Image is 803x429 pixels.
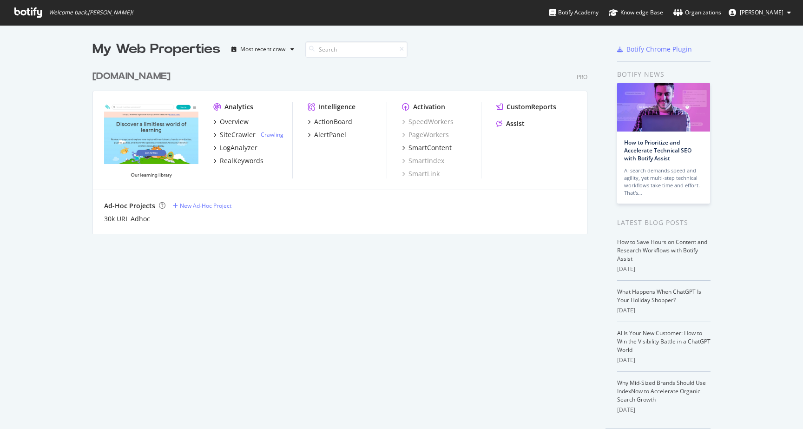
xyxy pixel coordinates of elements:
[314,130,346,139] div: AlertPanel
[213,130,283,139] a: SiteCrawler- Crawling
[577,73,587,81] div: Pro
[402,117,454,126] a: SpeedWorkers
[314,117,352,126] div: ActionBoard
[104,102,198,178] img: education.com
[617,218,711,228] div: Latest Blog Posts
[220,143,257,152] div: LogAnalyzer
[617,69,711,79] div: Botify news
[506,119,525,128] div: Assist
[220,117,249,126] div: Overview
[617,45,692,54] a: Botify Chrome Plugin
[740,8,783,16] span: Yuan Yuan
[92,59,595,234] div: grid
[617,356,711,364] div: [DATE]
[617,306,711,315] div: [DATE]
[413,102,445,112] div: Activation
[496,102,556,112] a: CustomReports
[507,102,556,112] div: CustomReports
[721,5,798,20] button: [PERSON_NAME]
[609,8,663,17] div: Knowledge Base
[319,102,355,112] div: Intelligence
[257,131,283,139] div: -
[496,119,525,128] a: Assist
[213,156,263,165] a: RealKeywords
[104,214,150,224] a: 30k URL Adhoc
[617,379,706,403] a: Why Mid-Sized Brands Should Use IndexNow to Accelerate Organic Search Growth
[402,169,440,178] a: SmartLink
[617,329,711,354] a: AI Is Your New Customer: How to Win the Visibility Battle in a ChatGPT World
[617,83,710,132] img: How to Prioritize and Accelerate Technical SEO with Botify Assist
[402,156,444,165] a: SmartIndex
[261,131,283,139] a: Crawling
[49,9,133,16] span: Welcome back, [PERSON_NAME] !
[92,40,220,59] div: My Web Properties
[624,167,703,197] div: AI search demands speed and agility, yet multi-step technical workflows take time and effort. Tha...
[92,70,171,83] div: [DOMAIN_NAME]
[213,143,257,152] a: LogAnalyzer
[92,70,174,83] a: [DOMAIN_NAME]
[617,406,711,414] div: [DATE]
[228,42,298,57] button: Most recent crawl
[308,117,352,126] a: ActionBoard
[624,139,691,162] a: How to Prioritize and Accelerate Technical SEO with Botify Assist
[224,102,253,112] div: Analytics
[220,156,263,165] div: RealKeywords
[626,45,692,54] div: Botify Chrome Plugin
[180,202,231,210] div: New Ad-Hoc Project
[673,8,721,17] div: Organizations
[240,46,287,52] div: Most recent crawl
[308,130,346,139] a: AlertPanel
[173,202,231,210] a: New Ad-Hoc Project
[617,238,707,263] a: How to Save Hours on Content and Research Workflows with Botify Assist
[408,143,452,152] div: SmartContent
[402,130,449,139] a: PageWorkers
[617,265,711,273] div: [DATE]
[305,41,408,58] input: Search
[213,117,249,126] a: Overview
[104,201,155,211] div: Ad-Hoc Projects
[220,130,256,139] div: SiteCrawler
[549,8,599,17] div: Botify Academy
[617,288,701,304] a: What Happens When ChatGPT Is Your Holiday Shopper?
[402,143,452,152] a: SmartContent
